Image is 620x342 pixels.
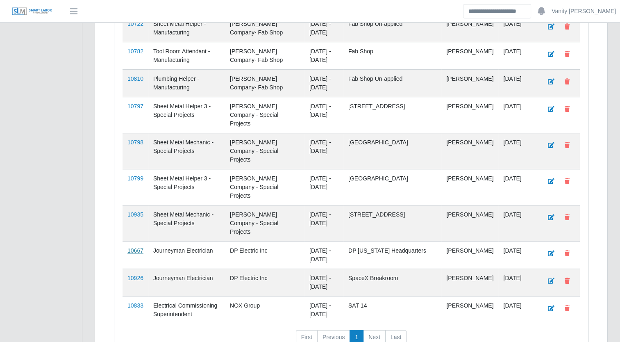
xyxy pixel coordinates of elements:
[304,296,343,324] td: [DATE] - [DATE]
[148,169,225,205] td: Sheet Metal Helper 3 - Special Projects
[343,241,441,269] td: DP [US_STATE] Headquarters
[304,205,343,241] td: [DATE] - [DATE]
[441,42,498,69] td: [PERSON_NAME]
[225,97,304,133] td: [PERSON_NAME] Company - Special Projects
[498,133,538,169] td: [DATE]
[441,269,498,296] td: [PERSON_NAME]
[343,69,441,97] td: Fab Shop Un-applied
[498,269,538,296] td: [DATE]
[304,169,343,205] td: [DATE] - [DATE]
[552,7,616,16] a: Vanity [PERSON_NAME]
[225,14,304,42] td: [PERSON_NAME] Company- Fab Shop
[498,97,538,133] td: [DATE]
[148,296,225,324] td: Electrical Commissioning Superintendent
[225,205,304,241] td: [PERSON_NAME] Company - Special Projects
[343,296,441,324] td: SAT 14
[127,247,143,254] a: 10667
[127,103,143,109] a: 10797
[343,133,441,169] td: [GEOGRAPHIC_DATA]
[127,275,143,281] a: 10926
[225,169,304,205] td: [PERSON_NAME] Company - Special Projects
[148,241,225,269] td: Journeyman Electrician
[441,296,498,324] td: [PERSON_NAME]
[148,14,225,42] td: Sheet Metal Helper - Manufacturing
[148,133,225,169] td: Sheet Metal Mechanic - Special Projects
[225,133,304,169] td: [PERSON_NAME] Company - Special Projects
[11,7,52,16] img: SLM Logo
[343,42,441,69] td: Fab Shop
[225,241,304,269] td: DP Electric Inc
[127,48,143,55] a: 10782
[304,269,343,296] td: [DATE] - [DATE]
[225,269,304,296] td: DP Electric Inc
[498,14,538,42] td: [DATE]
[148,97,225,133] td: Sheet Metal Helper 3 - Special Projects
[463,4,531,18] input: Search
[441,97,498,133] td: [PERSON_NAME]
[304,97,343,133] td: [DATE] - [DATE]
[225,69,304,97] td: [PERSON_NAME] Company- Fab Shop
[498,296,538,324] td: [DATE]
[304,241,343,269] td: [DATE] - [DATE]
[225,42,304,69] td: [PERSON_NAME] Company- Fab Shop
[127,302,143,309] a: 10833
[148,69,225,97] td: Plumbing Helper - Manufacturing
[127,75,143,82] a: 10810
[498,69,538,97] td: [DATE]
[498,241,538,269] td: [DATE]
[498,205,538,241] td: [DATE]
[441,133,498,169] td: [PERSON_NAME]
[127,21,143,27] a: 10722
[304,133,343,169] td: [DATE] - [DATE]
[343,205,441,241] td: [STREET_ADDRESS]
[304,42,343,69] td: [DATE] - [DATE]
[343,269,441,296] td: SpaceX Breakroom
[343,14,441,42] td: Fab Shop Un-applied
[441,69,498,97] td: [PERSON_NAME]
[304,14,343,42] td: [DATE] - [DATE]
[441,205,498,241] td: [PERSON_NAME]
[441,241,498,269] td: [PERSON_NAME]
[148,269,225,296] td: Journeyman Electrician
[498,42,538,69] td: [DATE]
[304,69,343,97] td: [DATE] - [DATE]
[343,97,441,133] td: [STREET_ADDRESS]
[498,169,538,205] td: [DATE]
[148,42,225,69] td: Tool Room Attendant - Manufacturing
[127,139,143,146] a: 10798
[441,169,498,205] td: [PERSON_NAME]
[127,175,143,182] a: 10799
[441,14,498,42] td: [PERSON_NAME]
[127,211,143,218] a: 10935
[343,169,441,205] td: [GEOGRAPHIC_DATA]
[148,205,225,241] td: Sheet Metal Mechanic - Special Projects
[225,296,304,324] td: NOX Group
